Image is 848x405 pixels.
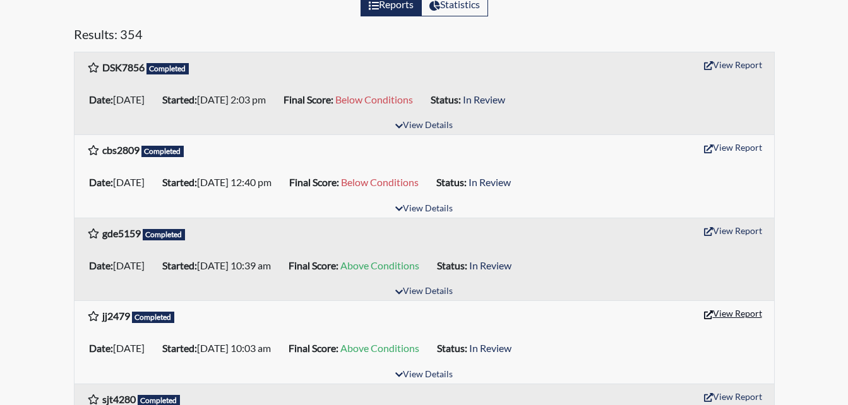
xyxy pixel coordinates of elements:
[141,146,184,157] span: Completed
[390,283,458,300] button: View Details
[341,176,419,188] span: Below Conditions
[431,93,461,105] b: Status:
[390,201,458,218] button: View Details
[102,393,136,405] b: sjt4280
[132,312,175,323] span: Completed
[157,338,284,358] li: [DATE] 10:03 am
[89,259,113,271] b: Date:
[340,342,419,354] span: Above Conditions
[162,176,197,188] b: Started:
[284,93,333,105] b: Final Score:
[289,176,339,188] b: Final Score:
[437,342,467,354] b: Status:
[437,259,467,271] b: Status:
[698,138,768,157] button: View Report
[463,93,505,105] span: In Review
[102,227,141,239] b: gde5159
[102,144,140,156] b: cbs2809
[289,342,338,354] b: Final Score:
[698,55,768,74] button: View Report
[89,93,113,105] b: Date:
[390,367,458,384] button: View Details
[469,176,511,188] span: In Review
[157,172,284,192] li: [DATE] 12:40 pm
[436,176,467,188] b: Status:
[698,221,768,240] button: View Report
[102,61,145,73] b: DSK7856
[89,342,113,354] b: Date:
[162,259,197,271] b: Started:
[84,255,157,276] li: [DATE]
[162,342,197,354] b: Started:
[84,172,157,192] li: [DATE]
[335,93,413,105] span: Below Conditions
[157,90,278,110] li: [DATE] 2:03 pm
[84,90,157,110] li: [DATE]
[102,310,130,322] b: jj2479
[162,93,197,105] b: Started:
[84,338,157,358] li: [DATE]
[146,63,189,74] span: Completed
[340,259,419,271] span: Above Conditions
[469,342,511,354] span: In Review
[89,176,113,188] b: Date:
[143,229,186,240] span: Completed
[469,259,511,271] span: In Review
[157,255,284,276] li: [DATE] 10:39 am
[698,303,768,323] button: View Report
[390,117,458,134] button: View Details
[74,26,775,47] h5: Results: 354
[289,259,338,271] b: Final Score:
